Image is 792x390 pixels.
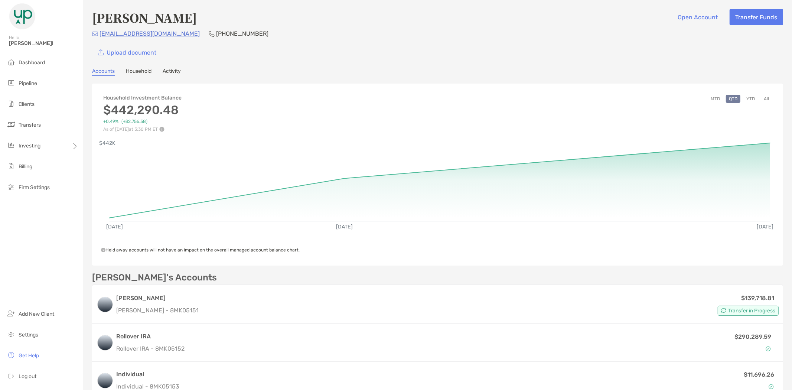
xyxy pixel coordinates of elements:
[741,293,774,303] p: $139,718.81
[19,373,36,380] span: Log out
[116,344,632,353] p: Rollover IRA - 8MK05152
[7,99,16,108] img: clients icon
[98,49,104,56] img: button icon
[101,247,300,253] span: Held away accounts will not have an impact on the overall managed account balance chart.
[726,95,740,103] button: QTD
[7,58,16,66] img: dashboard icon
[19,80,37,87] span: Pipeline
[103,95,182,101] h4: Household Investment Balance
[99,140,115,146] text: $442K
[7,141,16,150] img: investing icon
[7,351,16,360] img: get-help icon
[98,297,113,312] img: logo account
[744,370,774,379] p: $11,696.26
[743,95,758,103] button: YTD
[7,371,16,380] img: logout icon
[336,224,353,230] text: [DATE]
[126,68,151,76] a: Household
[7,162,16,170] img: billing icon
[19,332,38,338] span: Settings
[98,373,113,388] img: logo account
[103,127,182,132] p: As of [DATE] at 3:30 PM ET
[728,309,775,313] span: Transfer in Progress
[159,127,164,132] img: Performance Info
[9,3,36,30] img: Zoe Logo
[761,95,772,103] button: All
[766,346,771,351] img: Account Status icon
[708,95,723,103] button: MTD
[163,68,181,76] a: Activity
[7,78,16,87] img: pipeline icon
[103,103,182,117] h3: $442,290.48
[100,29,200,38] p: [EMAIL_ADDRESS][DOMAIN_NAME]
[721,308,726,313] img: Account Status icon
[9,40,78,46] span: [PERSON_NAME]!
[672,9,724,25] button: Open Account
[7,120,16,129] img: transfers icon
[7,182,16,191] img: firm-settings icon
[734,332,771,341] p: $290,289.59
[92,9,197,26] h4: [PERSON_NAME]
[116,370,179,379] h3: Individual
[7,309,16,318] img: add_new_client icon
[19,163,32,170] span: Billing
[216,29,268,38] p: [PHONE_NUMBER]
[19,311,54,317] span: Add New Client
[116,294,199,303] h3: [PERSON_NAME]
[103,119,118,124] span: +0.49%
[209,31,215,37] img: Phone Icon
[19,143,40,149] span: Investing
[92,32,98,36] img: Email Icon
[92,68,115,76] a: Accounts
[19,352,39,359] span: Get Help
[106,224,123,230] text: [DATE]
[769,384,774,389] img: Account Status icon
[116,332,632,341] h3: Rollover IRA
[19,59,45,66] span: Dashboard
[7,330,16,339] img: settings icon
[19,122,41,128] span: Transfers
[92,273,217,282] p: [PERSON_NAME]'s Accounts
[121,119,147,124] span: (+$2,756.58)
[730,9,783,25] button: Transfer Funds
[98,335,113,350] img: logo account
[19,184,50,191] span: Firm Settings
[19,101,35,107] span: Clients
[116,306,199,315] p: [PERSON_NAME] - 8MK05151
[92,44,162,61] a: Upload document
[757,224,773,230] text: [DATE]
